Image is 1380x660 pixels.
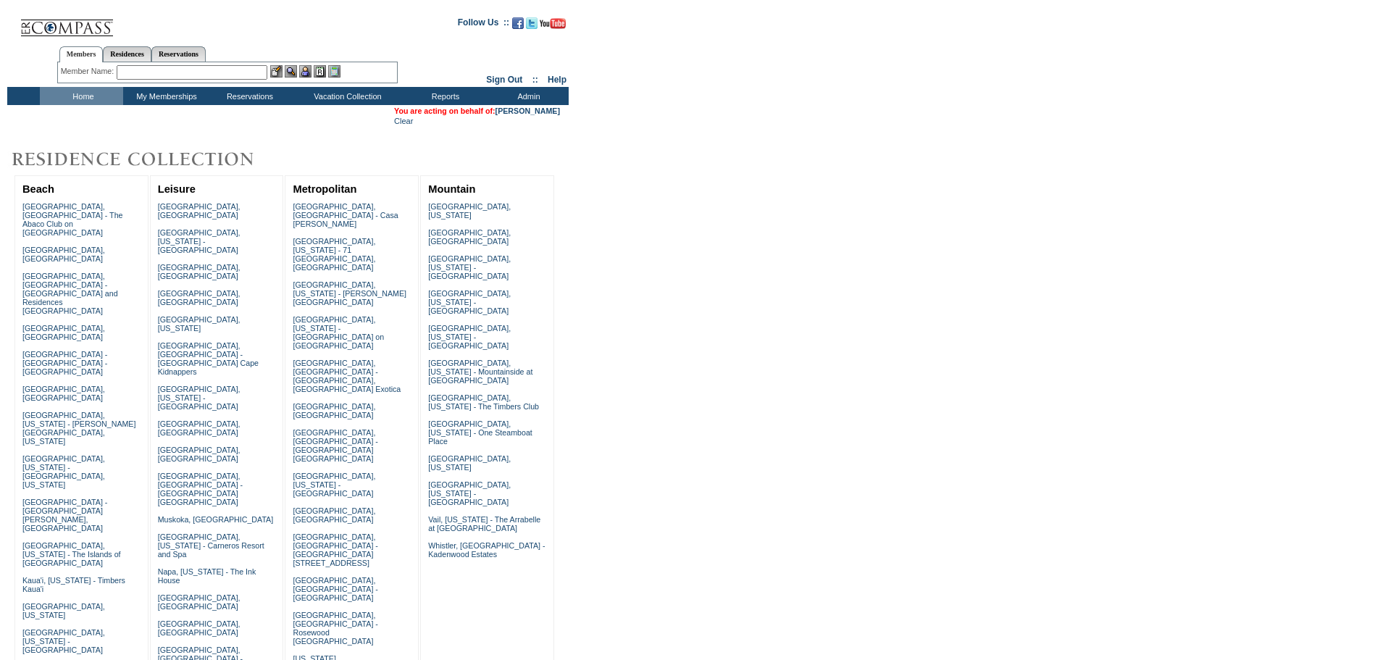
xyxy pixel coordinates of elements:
[22,324,105,341] a: [GEOGRAPHIC_DATA], [GEOGRAPHIC_DATA]
[40,87,123,105] td: Home
[22,411,136,446] a: [GEOGRAPHIC_DATA], [US_STATE] - [PERSON_NAME][GEOGRAPHIC_DATA], [US_STATE]
[540,18,566,29] img: Subscribe to our YouTube Channel
[158,385,241,411] a: [GEOGRAPHIC_DATA], [US_STATE] - [GEOGRAPHIC_DATA]
[158,341,259,376] a: [GEOGRAPHIC_DATA], [GEOGRAPHIC_DATA] - [GEOGRAPHIC_DATA] Cape Kidnappers
[428,480,511,506] a: [GEOGRAPHIC_DATA], [US_STATE] - [GEOGRAPHIC_DATA]
[22,576,125,593] a: Kaua'i, [US_STATE] - Timbers Kaua'i
[428,202,511,220] a: [GEOGRAPHIC_DATA], [US_STATE]
[22,454,105,489] a: [GEOGRAPHIC_DATA], [US_STATE] - [GEOGRAPHIC_DATA], [US_STATE]
[7,145,290,174] img: Destinations by Exclusive Resorts
[293,532,377,567] a: [GEOGRAPHIC_DATA], [GEOGRAPHIC_DATA] - [GEOGRAPHIC_DATA][STREET_ADDRESS]
[428,541,545,559] a: Whistler, [GEOGRAPHIC_DATA] - Kadenwood Estates
[290,87,402,105] td: Vacation Collection
[22,272,118,315] a: [GEOGRAPHIC_DATA], [GEOGRAPHIC_DATA] - [GEOGRAPHIC_DATA] and Residences [GEOGRAPHIC_DATA]
[22,498,107,532] a: [GEOGRAPHIC_DATA] - [GEOGRAPHIC_DATA][PERSON_NAME], [GEOGRAPHIC_DATA]
[22,183,54,195] a: Beach
[158,419,241,437] a: [GEOGRAPHIC_DATA], [GEOGRAPHIC_DATA]
[428,289,511,315] a: [GEOGRAPHIC_DATA], [US_STATE] - [GEOGRAPHIC_DATA]
[428,419,532,446] a: [GEOGRAPHIC_DATA], [US_STATE] - One Steamboat Place
[486,75,522,85] a: Sign Out
[495,106,560,115] a: [PERSON_NAME]
[428,183,475,195] a: Mountain
[158,446,241,463] a: [GEOGRAPHIC_DATA], [GEOGRAPHIC_DATA]
[458,16,509,33] td: Follow Us ::
[293,428,377,463] a: [GEOGRAPHIC_DATA], [GEOGRAPHIC_DATA] - [GEOGRAPHIC_DATA] [GEOGRAPHIC_DATA]
[512,22,524,30] a: Become our fan on Facebook
[158,315,241,333] a: [GEOGRAPHIC_DATA], [US_STATE]
[270,65,283,78] img: b_edit.gif
[299,65,311,78] img: Impersonate
[22,202,123,237] a: [GEOGRAPHIC_DATA], [GEOGRAPHIC_DATA] - The Abaco Club on [GEOGRAPHIC_DATA]
[428,324,511,350] a: [GEOGRAPHIC_DATA], [US_STATE] - [GEOGRAPHIC_DATA]
[293,280,406,306] a: [GEOGRAPHIC_DATA], [US_STATE] - [PERSON_NAME][GEOGRAPHIC_DATA]
[293,202,398,228] a: [GEOGRAPHIC_DATA], [GEOGRAPHIC_DATA] - Casa [PERSON_NAME]
[394,106,560,115] span: You are acting on behalf of:
[428,454,511,472] a: [GEOGRAPHIC_DATA], [US_STATE]
[526,17,538,29] img: Follow us on Twitter
[206,87,290,105] td: Reservations
[158,515,273,524] a: Muskoka, [GEOGRAPHIC_DATA]
[22,541,121,567] a: [GEOGRAPHIC_DATA], [US_STATE] - The Islands of [GEOGRAPHIC_DATA]
[103,46,151,62] a: Residences
[158,619,241,637] a: [GEOGRAPHIC_DATA], [GEOGRAPHIC_DATA]
[158,202,241,220] a: [GEOGRAPHIC_DATA], [GEOGRAPHIC_DATA]
[22,385,105,402] a: [GEOGRAPHIC_DATA], [GEOGRAPHIC_DATA]
[158,228,241,254] a: [GEOGRAPHIC_DATA], [US_STATE] - [GEOGRAPHIC_DATA]
[22,350,107,376] a: [GEOGRAPHIC_DATA] - [GEOGRAPHIC_DATA] - [GEOGRAPHIC_DATA]
[526,22,538,30] a: Follow us on Twitter
[293,576,377,602] a: [GEOGRAPHIC_DATA], [GEOGRAPHIC_DATA] - [GEOGRAPHIC_DATA]
[158,593,241,611] a: [GEOGRAPHIC_DATA], [GEOGRAPHIC_DATA]
[61,65,117,78] div: Member Name:
[158,532,264,559] a: [GEOGRAPHIC_DATA], [US_STATE] - Carneros Resort and Spa
[151,46,206,62] a: Reservations
[293,402,375,419] a: [GEOGRAPHIC_DATA], [GEOGRAPHIC_DATA]
[20,7,114,37] img: Compass Home
[314,65,326,78] img: Reservations
[428,359,532,385] a: [GEOGRAPHIC_DATA], [US_STATE] - Mountainside at [GEOGRAPHIC_DATA]
[22,628,105,654] a: [GEOGRAPHIC_DATA], [US_STATE] - [GEOGRAPHIC_DATA]
[293,611,377,646] a: [GEOGRAPHIC_DATA], [GEOGRAPHIC_DATA] - Rosewood [GEOGRAPHIC_DATA]
[402,87,485,105] td: Reports
[512,17,524,29] img: Become our fan on Facebook
[158,263,241,280] a: [GEOGRAPHIC_DATA], [GEOGRAPHIC_DATA]
[285,65,297,78] img: View
[158,567,256,585] a: Napa, [US_STATE] - The Ink House
[428,393,539,411] a: [GEOGRAPHIC_DATA], [US_STATE] - The Timbers Club
[548,75,566,85] a: Help
[158,472,243,506] a: [GEOGRAPHIC_DATA], [GEOGRAPHIC_DATA] - [GEOGRAPHIC_DATA] [GEOGRAPHIC_DATA]
[123,87,206,105] td: My Memberships
[532,75,538,85] span: ::
[394,117,413,125] a: Clear
[428,254,511,280] a: [GEOGRAPHIC_DATA], [US_STATE] - [GEOGRAPHIC_DATA]
[293,359,401,393] a: [GEOGRAPHIC_DATA], [GEOGRAPHIC_DATA] - [GEOGRAPHIC_DATA], [GEOGRAPHIC_DATA] Exotica
[22,246,105,263] a: [GEOGRAPHIC_DATA], [GEOGRAPHIC_DATA]
[328,65,340,78] img: b_calculator.gif
[293,237,375,272] a: [GEOGRAPHIC_DATA], [US_STATE] - 71 [GEOGRAPHIC_DATA], [GEOGRAPHIC_DATA]
[22,602,105,619] a: [GEOGRAPHIC_DATA], [US_STATE]
[293,472,375,498] a: [GEOGRAPHIC_DATA], [US_STATE] - [GEOGRAPHIC_DATA]
[293,506,375,524] a: [GEOGRAPHIC_DATA], [GEOGRAPHIC_DATA]
[59,46,104,62] a: Members
[485,87,569,105] td: Admin
[428,515,540,532] a: Vail, [US_STATE] - The Arrabelle at [GEOGRAPHIC_DATA]
[293,315,384,350] a: [GEOGRAPHIC_DATA], [US_STATE] - [GEOGRAPHIC_DATA] on [GEOGRAPHIC_DATA]
[158,183,196,195] a: Leisure
[158,289,241,306] a: [GEOGRAPHIC_DATA], [GEOGRAPHIC_DATA]
[540,22,566,30] a: Subscribe to our YouTube Channel
[428,228,511,246] a: [GEOGRAPHIC_DATA], [GEOGRAPHIC_DATA]
[293,183,356,195] a: Metropolitan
